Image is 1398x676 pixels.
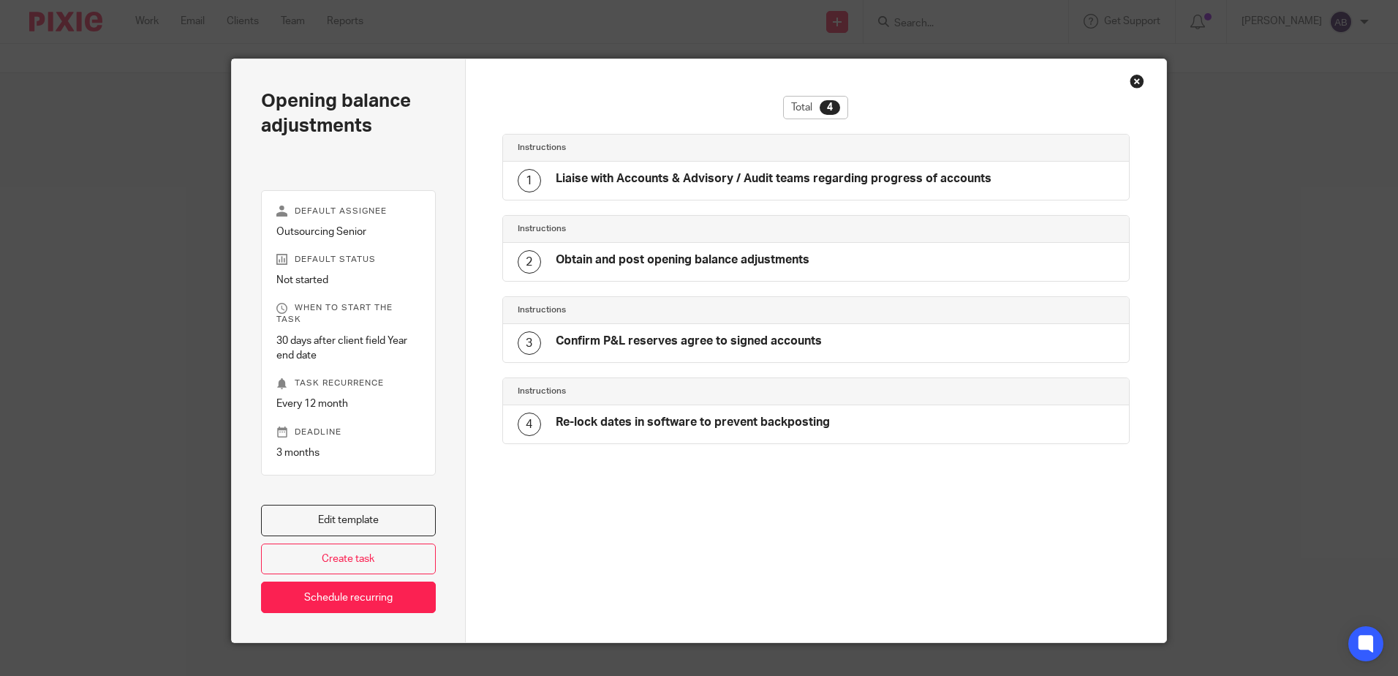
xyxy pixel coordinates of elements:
div: Close this dialog window [1130,74,1144,89]
h4: Instructions [518,386,816,397]
div: 2 [518,250,541,274]
a: Edit template [261,505,436,536]
h4: Re-lock dates in software to prevent backposting [556,415,830,430]
div: 3 [518,331,541,355]
p: Every 12 month [276,397,420,411]
h2: Opening balance adjustments [261,89,436,139]
p: Not started [276,273,420,288]
a: Schedule recurring [261,582,436,613]
h4: Instructions [518,304,816,316]
h4: Confirm P&L reserves agree to signed accounts [556,334,822,349]
h4: Liaise with Accounts & Advisory / Audit teams regarding progress of accounts [556,171,991,187]
div: Total [783,96,848,119]
p: 3 months [276,446,420,460]
p: Outsourcing Senior [276,225,420,239]
p: 30 days after client field Year end date [276,334,420,364]
h4: Obtain and post opening balance adjustments [556,252,809,268]
div: 4 [820,100,840,115]
p: Default assignee [276,206,420,217]
p: Deadline [276,427,420,438]
p: Default status [276,254,420,266]
div: 1 [518,169,541,192]
h4: Instructions [518,142,816,154]
h4: Instructions [518,223,816,235]
div: 4 [518,413,541,436]
a: Create task [261,544,436,575]
p: Task recurrence [276,378,420,389]
p: When to start the task [276,302,420,326]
